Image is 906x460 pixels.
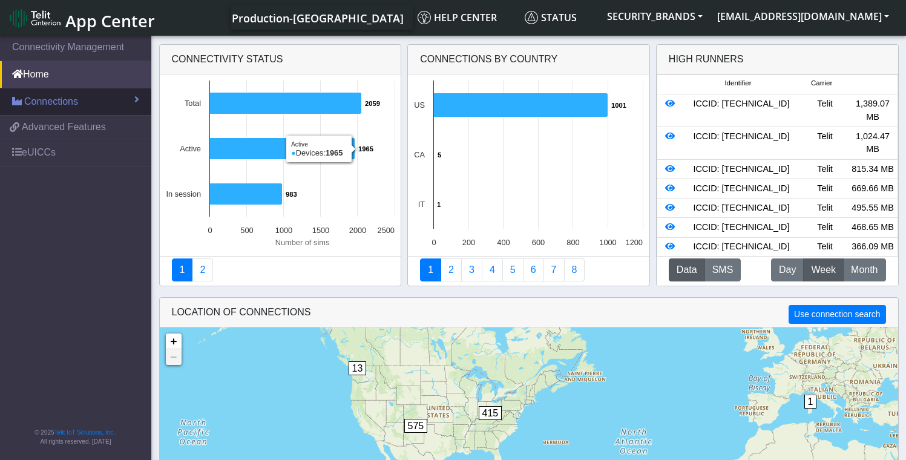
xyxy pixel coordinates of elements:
[804,395,817,409] span: 1
[525,11,538,24] img: status.svg
[681,182,801,195] div: ICCID: [TECHNICAL_ID]
[681,240,801,254] div: ICCID: [TECHNICAL_ID]
[811,78,832,88] span: Carrier
[849,163,897,176] div: 815.34 MB
[418,11,431,24] img: knowledge.svg
[432,238,436,247] text: 0
[811,263,836,277] span: Week
[172,258,389,281] nav: Summary paging
[669,258,705,281] button: Data
[520,5,600,30] a: Status
[240,226,253,235] text: 500
[160,298,898,327] div: LOCATION OF CONNECTIONS
[710,5,896,27] button: [EMAIL_ADDRESS][DOMAIN_NAME]
[779,263,796,277] span: Day
[600,5,710,27] button: SECURITY_BRANDS
[172,258,193,281] a: Connectivity status
[564,258,585,281] a: Not Connected for 30 days
[231,5,403,30] a: Your current platform instance
[523,258,544,281] a: 14 Days Trend
[184,99,200,108] text: Total
[681,163,801,176] div: ICCID: [TECHNICAL_ID]
[166,333,182,349] a: Zoom in
[771,258,804,281] button: Day
[801,240,849,254] div: Telit
[681,202,801,215] div: ICCID: [TECHNICAL_ID]
[849,130,897,156] div: 1,024.47 MB
[801,202,849,215] div: Telit
[65,10,155,32] span: App Center
[10,5,153,31] a: App Center
[681,221,801,234] div: ICCID: [TECHNICAL_ID]
[414,100,425,110] text: US
[479,406,502,420] span: 415
[275,226,292,235] text: 1000
[418,11,497,24] span: Help center
[461,258,482,281] a: Usage per Country
[377,226,394,235] text: 2500
[502,258,524,281] a: Usage by Carrier
[437,201,441,208] text: 1
[801,182,849,195] div: Telit
[789,305,885,324] button: Use connection search
[497,238,510,247] text: 400
[160,45,401,74] div: Connectivity status
[801,163,849,176] div: Telit
[462,238,475,247] text: 200
[349,361,367,375] span: 13
[438,151,441,159] text: 5
[724,78,751,88] span: Identifier
[208,226,212,235] text: 0
[851,263,878,277] span: Month
[849,97,897,123] div: 1,389.07 MB
[669,52,744,67] div: High Runners
[626,238,643,247] text: 1200
[24,94,78,109] span: Connections
[22,120,106,134] span: Advanced Features
[365,100,380,107] text: 2059
[801,97,849,123] div: Telit
[849,221,897,234] div: 468.65 MB
[275,238,329,247] text: Number of sims
[704,258,741,281] button: SMS
[804,395,816,431] div: 1
[566,238,579,247] text: 800
[408,45,649,74] div: Connections By Country
[286,191,297,198] text: 983
[599,238,616,247] text: 1000
[843,258,885,281] button: Month
[803,258,844,281] button: Week
[54,429,115,436] a: Telit IoT Solutions, Inc.
[482,258,503,281] a: Connections By Carrier
[358,145,373,153] text: 1965
[532,238,545,247] text: 600
[420,258,441,281] a: Connections By Country
[232,11,404,25] span: Production-[GEOGRAPHIC_DATA]
[349,226,366,235] text: 2000
[180,144,201,153] text: Active
[525,11,577,24] span: Status
[166,189,201,199] text: In session
[441,258,462,281] a: Carrier
[849,182,897,195] div: 669.66 MB
[312,226,329,235] text: 1500
[801,130,849,156] div: Telit
[420,258,637,281] nav: Summary paging
[10,8,61,28] img: logo-telit-cinterion-gw-new.png
[418,200,425,209] text: IT
[849,240,897,254] div: 366.09 MB
[166,349,182,365] a: Zoom out
[404,419,428,433] span: 575
[801,221,849,234] div: Telit
[681,130,801,156] div: ICCID: [TECHNICAL_ID]
[681,97,801,123] div: ICCID: [TECHNICAL_ID]
[192,258,213,281] a: Deployment status
[849,202,897,215] div: 495.55 MB
[611,102,626,109] text: 1001
[414,150,425,159] text: CA
[413,5,520,30] a: Help center
[543,258,565,281] a: Zero Session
